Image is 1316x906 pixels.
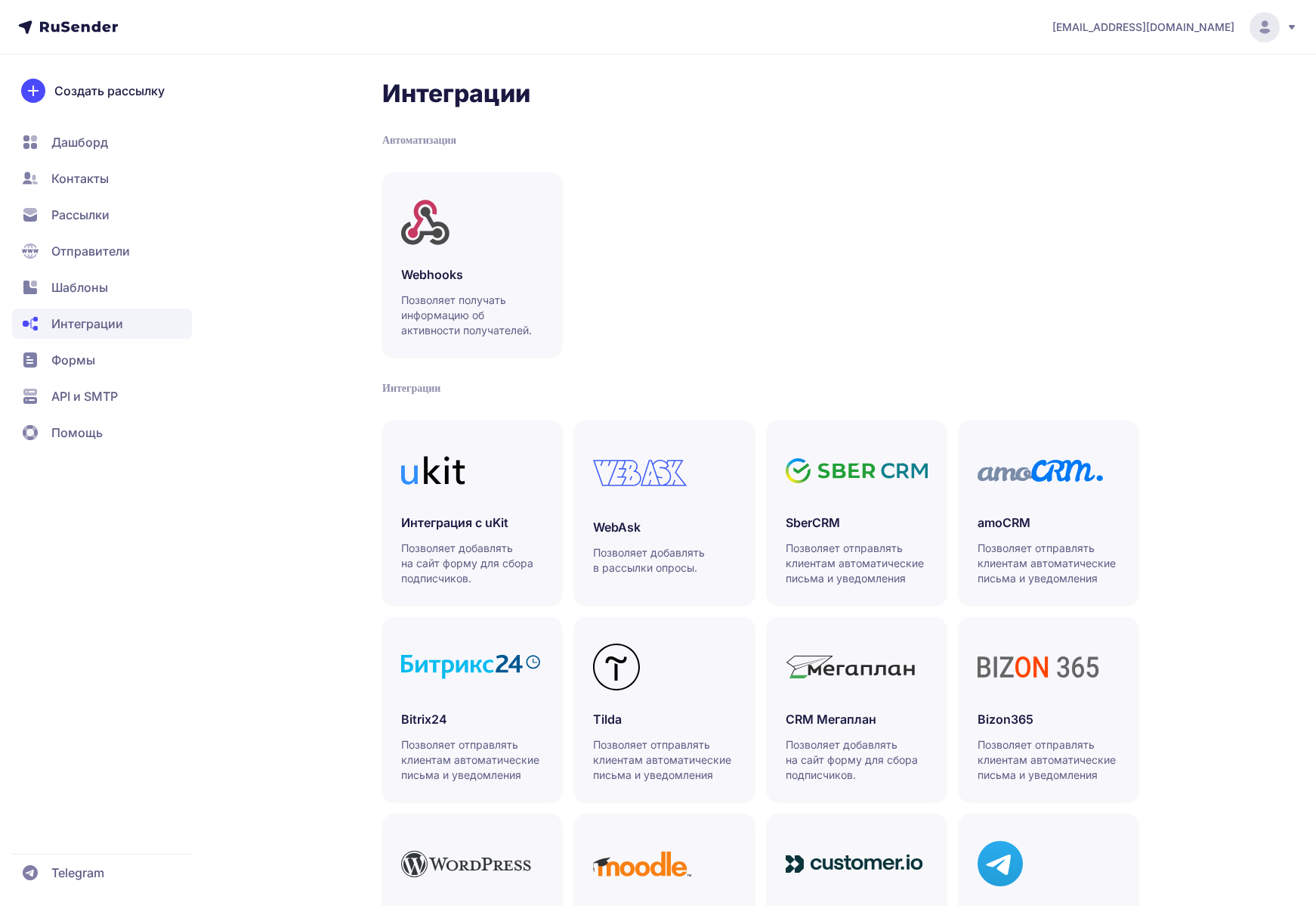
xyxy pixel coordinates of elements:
span: Telegram [51,864,104,882]
span: Формы [51,351,95,369]
span: Помощь [51,424,103,442]
p: Позволяет добавлять на сайт форму для сбора подписчиков. [786,737,929,783]
span: Интеграции [51,315,123,333]
h3: Интеграция с uKit [401,514,543,532]
a: TildaПозволяет отправлять клиентам автоматические письма и уведомления [574,617,754,802]
h3: amoCRM [978,514,1120,532]
h3: WebAsk [593,518,735,536]
span: Отправители [51,242,130,260]
p: Позволяет отправлять клиентам автоматические письма и уведомления [401,737,545,783]
p: Позволяет отправлять клиентам автоматические письма и уведомления [593,737,737,783]
p: Позволяет добавлять в рассылки опросы. [593,545,737,576]
span: Дашборд [51,133,108,151]
a: Bitrix24Позволяет отправлять клиентам автоматические письма и уведомления [382,617,562,802]
h2: Интеграции [382,79,1138,109]
span: Шаблоны [51,278,108,296]
span: [EMAIL_ADDRESS][DOMAIN_NAME] [1052,20,1234,35]
a: Telegram [12,858,192,888]
div: Интеграции [382,381,1138,396]
a: WebAskПозволяет добавлять в рассылки опросы. [574,420,754,605]
a: Bizon365Позволяет отправлять клиентам автоматические письма и уведомления [959,617,1138,802]
a: Интеграция с uKitПозволяет добавлять на сайт форму для сбора подписчиков. [382,420,562,605]
p: Позволяет получать информацию об активности получателей. [401,293,545,338]
h3: CRM Мегаплан [786,710,928,728]
div: Автоматизация [382,133,1138,148]
p: Позволяет добавлять на сайт форму для сбора подписчиков. [401,541,545,586]
p: Позволяет отправлять клиентам автоматические письма и уведомления [978,737,1121,783]
h3: Tilda [593,710,735,728]
a: SberCRMПозволяет отправлять клиентам автоматические письма и уведомления [767,420,947,605]
h3: Bitrix24 [401,710,543,728]
p: Позволяет отправлять клиентам автоматические письма и уведомления [786,541,929,586]
span: Создать рассылку [54,82,165,100]
span: Контакты [51,169,109,188]
h3: Webhooks [401,265,543,284]
p: Позволяет отправлять клиентам автоматические письма и уведомления [978,541,1121,586]
h3: SberCRM [786,514,928,532]
span: API и SMTP [51,387,118,405]
a: WebhooksПозволяет получать информацию об активности получателей. [382,172,562,357]
a: CRM МегапланПозволяет добавлять на сайт форму для сбора подписчиков. [767,617,947,802]
span: Рассылки [51,206,110,224]
h3: Bizon365 [978,710,1120,728]
a: amoCRMПозволяет отправлять клиентам автоматические письма и уведомления [959,420,1138,605]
